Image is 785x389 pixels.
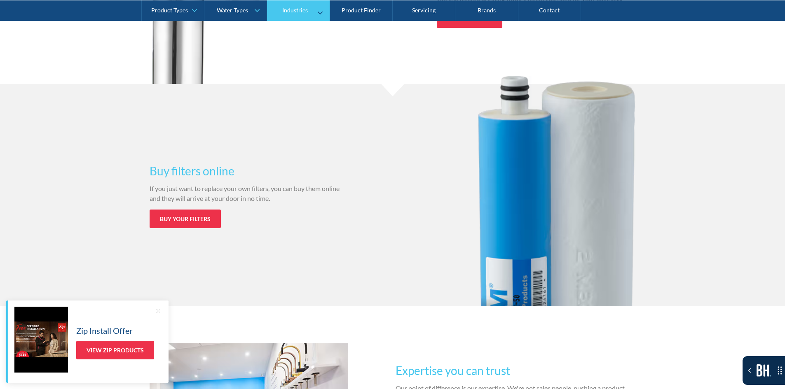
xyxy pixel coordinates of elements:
[282,7,308,14] div: Industries
[76,341,154,359] a: View Zip Products
[150,210,221,228] a: Buy your filters
[217,7,248,14] div: Water Types
[151,7,188,14] div: Product Types
[150,184,348,203] p: If you just want to replace your own filters, you can buy them online and they will arrive at you...
[150,162,348,179] h3: Buy filters online
[478,76,636,306] img: buy filters
[14,307,68,373] img: Zip Install Offer
[396,362,635,379] h3: Expertise you can trust
[76,324,133,337] h5: Zip Install Offer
